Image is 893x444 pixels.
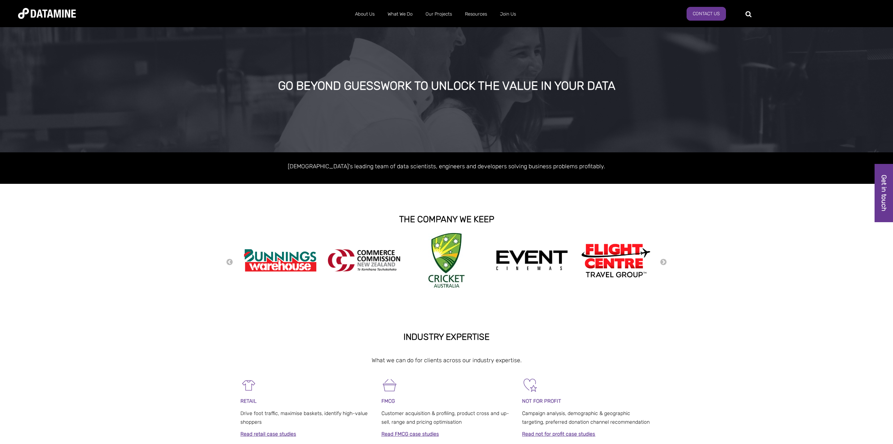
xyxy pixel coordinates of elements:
[522,410,650,425] span: Campaign analysis, demographic & geographic targeting, preferred donation channel recommendation
[381,431,439,437] a: Read FMCG case studies
[522,377,538,393] img: Not For Profit
[381,5,419,24] a: What We Do
[372,357,522,364] span: What we can do for clients across our industry expertise.
[428,233,465,288] img: Cricket Australia
[875,164,893,222] a: Get in touch
[240,410,368,425] span: Drive foot traffic, maximise baskets, identify high-value shoppers
[226,258,233,266] button: Previous
[580,242,652,279] img: Flight Centre
[381,398,395,404] span: FMCG
[493,5,522,24] a: Join Us
[244,247,316,274] img: Bunnings Warehouse
[99,80,795,93] div: GO BEYOND GUESSWORK TO UNLOCK THE VALUE IN YOUR DATA
[522,398,561,404] span: NOT FOR PROFIT
[328,249,400,271] img: commercecommission
[381,410,509,425] span: Customer acquisition & profiling, product cross and up-sell, range and pricing optimisation
[240,431,296,437] a: Read retail case studies
[660,258,667,266] button: Next
[240,377,257,393] img: Retail-1
[419,5,458,24] a: Our Projects
[18,8,76,19] img: Datamine
[240,398,257,404] span: RETAIL
[381,377,398,393] img: FMCG
[522,431,595,437] a: Read not for profit case studies
[349,5,381,24] a: About Us
[458,5,493,24] a: Resources
[399,214,494,224] strong: THE COMPANY WE KEEP
[403,332,490,342] strong: INDUSTRY EXPERTISE
[496,250,568,271] img: event cinemas
[687,7,726,21] a: Contact Us
[240,161,653,171] p: [DEMOGRAPHIC_DATA]'s leading team of data scientists, engineers and developers solving business p...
